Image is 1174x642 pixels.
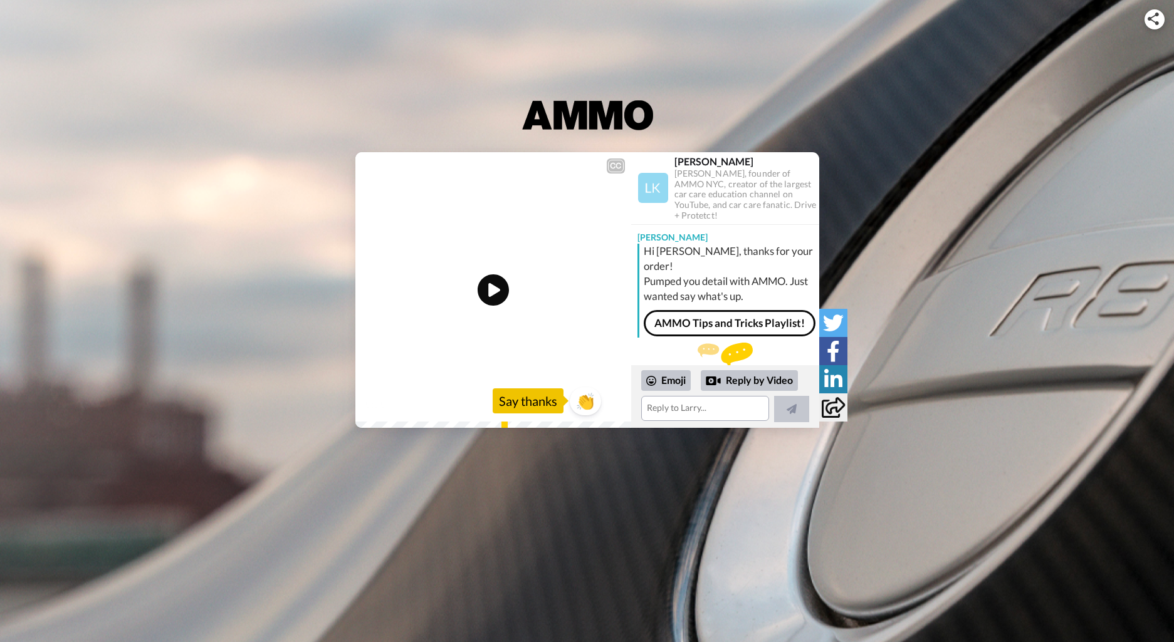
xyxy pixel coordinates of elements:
[631,343,819,388] div: Send [PERSON_NAME] a reply.
[631,225,819,244] div: [PERSON_NAME]
[493,388,563,413] div: Say thanks
[706,373,721,388] div: Reply by Video
[674,168,819,221] div: [PERSON_NAME], founder of AMMO NYC, creator of the largest car care education channel on YouTube,...
[641,370,691,390] div: Emoji
[638,173,668,203] img: Profile Image
[389,396,393,412] span: /
[570,391,601,411] span: 👏
[608,160,624,172] div: CC
[698,343,753,368] img: message.svg
[701,370,798,391] div: Reply by Video
[644,310,815,336] a: AMMO Tips and Tricks Playlist!
[364,396,386,412] span: 0:00
[674,155,819,167] div: [PERSON_NAME]
[396,396,417,412] span: 1:32
[1148,13,1159,25] img: ic_share.svg
[644,244,816,304] div: Hi [PERSON_NAME], thanks for your order! Pumped you detail with AMMO. Just wanted say what's up.
[570,387,601,415] button: 👏
[607,398,620,410] img: Full screen
[518,83,656,133] img: logo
